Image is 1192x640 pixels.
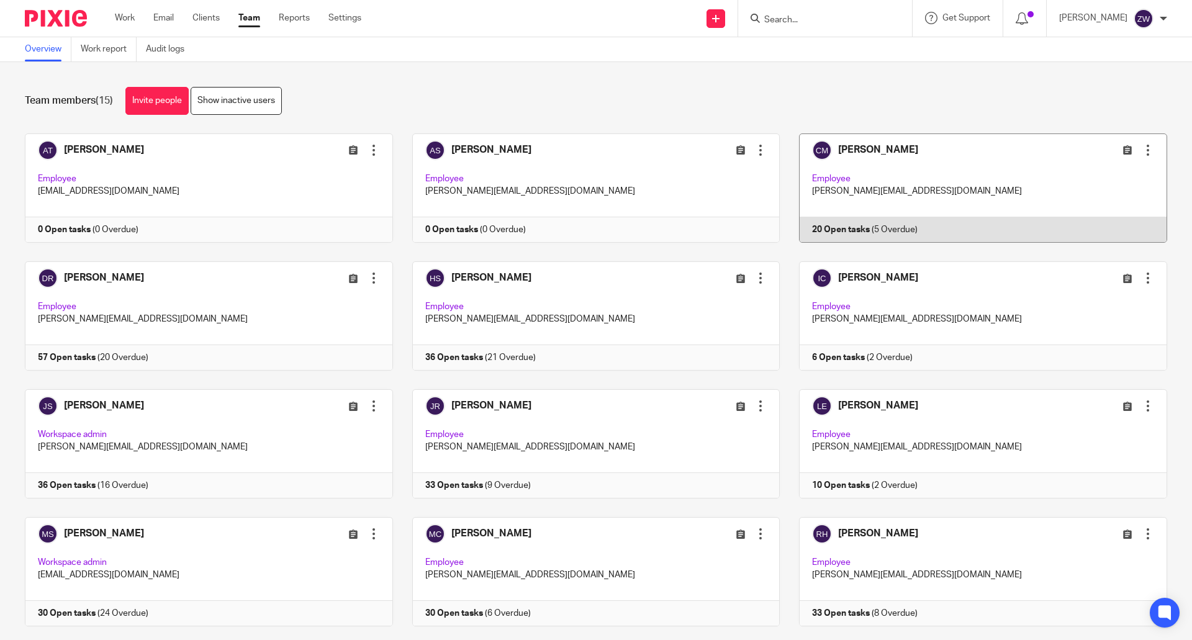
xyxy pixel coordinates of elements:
[81,37,137,61] a: Work report
[1059,12,1127,24] p: [PERSON_NAME]
[25,94,113,107] h1: Team members
[96,96,113,106] span: (15)
[153,12,174,24] a: Email
[763,15,875,26] input: Search
[192,12,220,24] a: Clients
[279,12,310,24] a: Reports
[125,87,189,115] a: Invite people
[238,12,260,24] a: Team
[115,12,135,24] a: Work
[146,37,194,61] a: Audit logs
[191,87,282,115] a: Show inactive users
[1134,9,1154,29] img: svg%3E
[942,14,990,22] span: Get Support
[25,37,71,61] a: Overview
[25,10,87,27] img: Pixie
[328,12,361,24] a: Settings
